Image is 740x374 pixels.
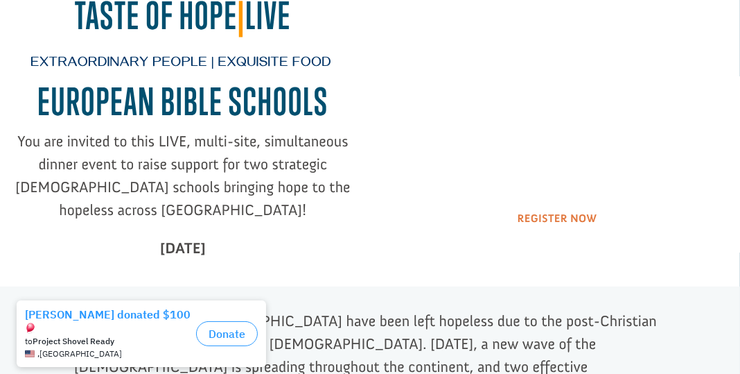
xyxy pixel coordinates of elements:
[15,132,351,219] span: You are invited to this LIVE, multi-site, simultaneous dinner event to raise support for two stra...
[25,29,36,40] img: emoji balloon
[160,239,206,257] strong: [DATE]
[33,42,114,53] strong: Project Shovel Ready
[196,28,258,53] button: Donate
[37,56,122,65] span: , [GEOGRAPHIC_DATA]
[314,79,328,124] span: S
[30,56,331,73] span: Extraordinary People | Exquisite Food
[15,80,351,130] h2: EUROPEAN BIBLE SCHOOL
[25,14,191,42] div: [PERSON_NAME] donated $100
[500,201,615,237] a: Register Now
[25,56,35,65] img: US.png
[25,43,191,53] div: to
